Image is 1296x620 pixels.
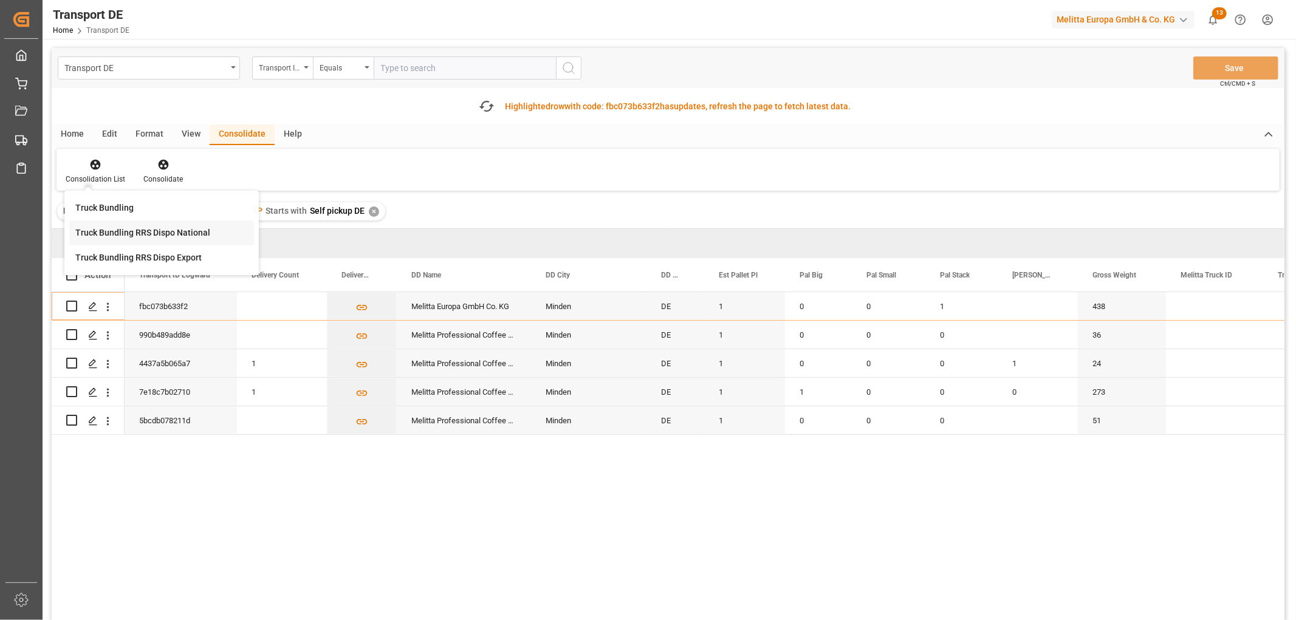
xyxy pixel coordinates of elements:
[397,321,531,349] div: Melitta Professional Coffee Solutio
[785,292,852,320] div: 0
[785,406,852,434] div: 0
[53,26,73,35] a: Home
[210,124,275,145] div: Consolidate
[125,292,237,320] div: fbc073b633f2
[63,206,88,216] span: Filter :
[397,378,531,406] div: Melitta Professional Coffee Solutio
[93,124,126,145] div: Edit
[646,349,704,377] div: DE
[1078,378,1166,406] div: 273
[531,292,646,320] div: Minden
[550,101,564,111] span: row
[661,271,679,279] span: DD Country
[237,378,327,406] div: 1
[925,292,998,320] div: 1
[1181,271,1232,279] span: Melitta Truck ID
[369,206,379,217] div: ✕
[719,271,758,279] span: Est Pallet Pl
[52,124,93,145] div: Home
[646,378,704,406] div: DE
[925,349,998,377] div: 0
[866,271,896,279] span: Pal Small
[1220,79,1255,88] span: Ctrl/CMD + S
[397,292,531,320] div: Melitta Europa GmbH Co. KG
[125,321,237,349] div: 990b489add8e
[75,202,134,214] div: Truck Bundling
[125,349,237,377] div: 4437a5b065a7
[704,406,785,434] div: 1
[374,56,556,80] input: Type to search
[275,124,311,145] div: Help
[52,349,125,378] div: Press SPACE to select this row.
[646,292,704,320] div: DE
[556,56,581,80] button: search button
[1012,271,1052,279] span: [PERSON_NAME]
[852,406,925,434] div: 0
[531,349,646,377] div: Minden
[143,174,183,185] div: Consolidate
[646,406,704,434] div: DE
[52,406,125,435] div: Press SPACE to select this row.
[704,378,785,406] div: 1
[998,349,1078,377] div: 1
[531,321,646,349] div: Minden
[1078,292,1166,320] div: 438
[704,321,785,349] div: 1
[1193,56,1278,80] button: Save
[58,56,240,80] button: open menu
[53,5,129,24] div: Transport DE
[320,60,361,73] div: Equals
[531,378,646,406] div: Minden
[397,406,531,434] div: Melitta Professional Coffee Solutio
[64,60,227,75] div: Transport DE
[704,292,785,320] div: 1
[126,124,173,145] div: Format
[940,271,970,279] span: Pal Stack
[704,349,785,377] div: 1
[1078,406,1166,434] div: 51
[852,292,925,320] div: 0
[237,349,327,377] div: 1
[925,406,998,434] div: 0
[173,124,210,145] div: View
[125,406,237,434] div: 5bcdb078211d
[1199,6,1227,33] button: show 13 new notifications
[546,271,570,279] span: DD City
[310,206,365,216] span: Self pickup DE
[1227,6,1254,33] button: Help Center
[785,349,852,377] div: 0
[66,174,125,185] div: Consolidation List
[341,271,371,279] span: Delivery List
[531,406,646,434] div: Minden
[252,271,299,279] span: Delivery Count
[52,378,125,406] div: Press SPACE to select this row.
[52,292,125,321] div: Press SPACE to select this row.
[998,378,1078,406] div: 0
[785,321,852,349] div: 0
[1052,11,1195,29] div: Melitta Europa GmbH & Co. KG
[1078,349,1166,377] div: 24
[1052,8,1199,31] button: Melitta Europa GmbH & Co. KG
[925,378,998,406] div: 0
[1078,321,1166,349] div: 36
[646,321,704,349] div: DE
[75,227,210,239] div: Truck Bundling RRS Dispo National
[505,100,851,113] div: Highlighted with code: updates, refresh the page to fetch latest data.
[852,378,925,406] div: 0
[313,56,374,80] button: open menu
[606,101,660,111] span: fbc073b633f2
[660,101,674,111] span: has
[1212,7,1227,19] span: 13
[1092,271,1136,279] span: Gross Weight
[411,271,441,279] span: DD Name
[52,321,125,349] div: Press SPACE to select this row.
[852,349,925,377] div: 0
[925,321,998,349] div: 0
[397,349,531,377] div: Melitta Professional Coffee Solutio
[800,271,823,279] span: Pal Big
[259,60,300,73] div: Transport ID Logward
[125,378,237,406] div: 7e18c7b02710
[852,321,925,349] div: 0
[75,251,202,264] div: Truck Bundling RRS Dispo Export
[266,206,307,216] span: Starts with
